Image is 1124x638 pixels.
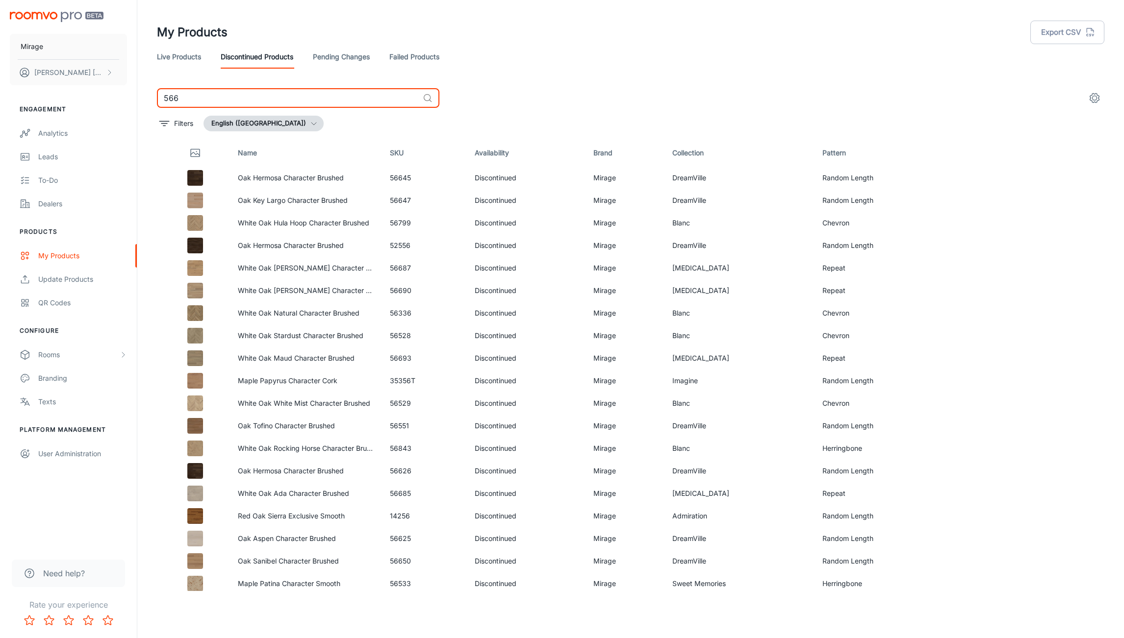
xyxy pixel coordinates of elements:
td: Sweet Memories [664,572,815,595]
td: Discontinued [467,369,586,392]
td: Mirage [586,189,664,212]
td: Blanc [664,212,815,234]
td: 52556 [382,234,467,257]
p: Mirage [21,41,43,52]
td: Discontinued [467,505,586,527]
td: Random Length [815,415,952,437]
a: Maple Papyrus Character Cork [238,376,337,385]
div: Leads [38,151,127,162]
td: Discontinued [467,392,586,415]
p: Filters [174,118,193,129]
td: Discontinued [467,527,586,550]
td: Repeat [815,482,952,505]
td: Random Length [815,167,952,189]
td: Mirage [586,482,664,505]
td: Mirage [586,505,664,527]
td: Discontinued [467,415,586,437]
a: White Oak White Mist Character Brushed [238,399,370,407]
td: Blanc [664,392,815,415]
td: Blanc [664,437,815,460]
a: Oak Hermosa Character Brushed [238,466,344,475]
td: Discontinued [467,550,586,572]
button: Rate 2 star [39,611,59,630]
td: Herringbone [815,572,952,595]
a: White Oak Natural Character Brushed [238,309,359,317]
img: Roomvo PRO Beta [10,12,103,22]
button: English ([GEOGRAPHIC_DATA]) [204,116,324,131]
td: DreamVille [664,167,815,189]
a: White Oak Ada Character Brushed [238,489,349,497]
a: Oak Sanibel Character Brushed [238,557,339,565]
a: White Oak Maud Character Brushed [238,354,355,362]
button: [PERSON_NAME] [PERSON_NAME] [10,60,127,85]
td: Discontinued [467,437,586,460]
td: Discontinued [467,189,586,212]
div: Dealers [38,198,127,209]
td: Random Length [815,234,952,257]
td: Mirage [586,550,664,572]
td: Discontinued [467,482,586,505]
td: 35356T [382,369,467,392]
td: Chevron [815,302,952,324]
a: Oak Aspen Character Brushed [238,534,336,542]
span: Need help? [43,567,85,579]
td: Herringbone [815,437,952,460]
td: [MEDICAL_DATA] [664,347,815,369]
td: DreamVille [664,234,815,257]
h1: My Products [157,24,228,41]
td: Mirage [586,392,664,415]
td: 56528 [382,324,467,347]
div: Analytics [38,128,127,139]
a: White Oak Stardust Character Brushed [238,331,363,340]
td: Random Length [815,369,952,392]
td: Random Length [815,527,952,550]
button: filter [157,116,196,131]
td: 56625 [382,527,467,550]
a: Oak Key Largo Character Brushed [238,196,348,204]
td: Discontinued [467,279,586,302]
td: Repeat [815,347,952,369]
td: 56685 [382,482,467,505]
td: Mirage [586,279,664,302]
td: Mirage [586,212,664,234]
td: 56551 [382,415,467,437]
td: Mirage [586,572,664,595]
td: Mirage [586,369,664,392]
td: DreamVille [664,550,815,572]
td: Blanc [664,324,815,347]
button: Export CSV [1030,21,1104,44]
td: Random Length [815,189,952,212]
td: Random Length [815,460,952,482]
a: Failed Products [389,45,439,69]
div: My Products [38,250,127,261]
a: White Oak Rocking Horse Character Brushed [238,444,383,452]
th: Availability [467,139,586,167]
td: Discontinued [467,212,586,234]
td: Mirage [586,167,664,189]
td: Discontinued [467,347,586,369]
p: [PERSON_NAME] [PERSON_NAME] [34,67,103,78]
th: Name [230,139,382,167]
td: 56799 [382,212,467,234]
td: [MEDICAL_DATA] [664,257,815,279]
td: Mirage [586,324,664,347]
td: 56843 [382,437,467,460]
a: Live Products [157,45,201,69]
td: Mirage [586,527,664,550]
td: Discontinued [467,302,586,324]
a: Oak Tofino Character Brushed [238,421,335,430]
td: Mirage [586,234,664,257]
td: Mirage [586,257,664,279]
th: Brand [586,139,664,167]
td: Discontinued [467,167,586,189]
th: Pattern [815,139,952,167]
td: Mirage [586,415,664,437]
td: Repeat [815,279,952,302]
div: Rooms [38,349,119,360]
td: Imagine [664,369,815,392]
td: Mirage [586,302,664,324]
td: 14256 [382,505,467,527]
td: 56693 [382,347,467,369]
td: 56533 [382,572,467,595]
td: Random Length [815,550,952,572]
